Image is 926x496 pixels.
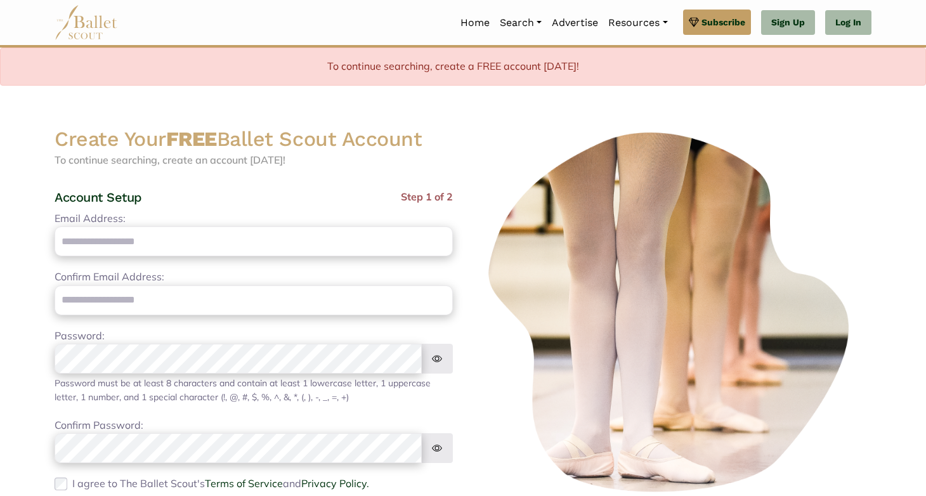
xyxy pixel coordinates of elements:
[547,10,603,36] a: Advertise
[55,417,143,434] label: Confirm Password:
[55,328,105,344] label: Password:
[55,376,453,405] div: Password must be at least 8 characters and contain at least 1 lowercase letter, 1 uppercase lette...
[55,211,126,227] label: Email Address:
[301,477,369,490] a: Privacy Policy.
[761,10,815,36] a: Sign Up
[495,10,547,36] a: Search
[401,189,453,211] span: Step 1 of 2
[683,10,751,35] a: Subscribe
[55,126,453,153] h2: Create Your Ballet Scout Account
[825,10,871,36] a: Log In
[689,15,699,29] img: gem.svg
[166,127,217,151] strong: FREE
[55,269,164,285] label: Confirm Email Address:
[701,15,745,29] span: Subscribe
[603,10,672,36] a: Resources
[205,477,283,490] a: Terms of Service
[72,476,369,492] label: I agree to The Ballet Scout's and
[55,153,285,166] span: To continue searching, create an account [DATE]!
[55,189,142,206] h4: Account Setup
[455,10,495,36] a: Home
